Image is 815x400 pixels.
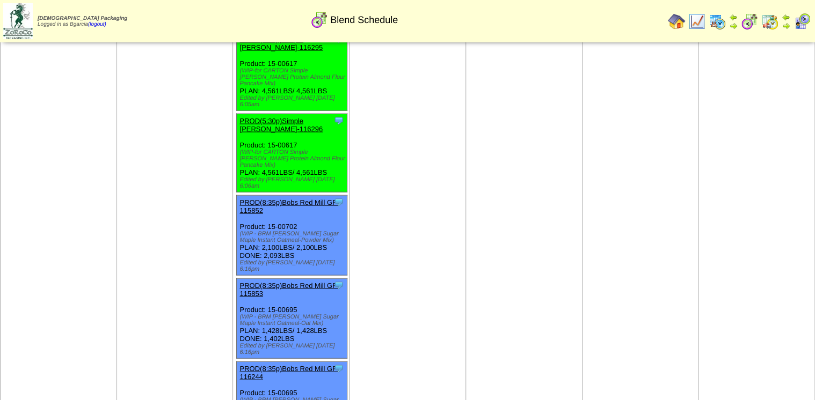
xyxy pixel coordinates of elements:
div: Product: 15-00702 PLAN: 2,100LBS / 2,100LBS DONE: 2,093LBS [237,196,347,276]
img: home.gif [668,13,685,30]
a: (logout) [88,21,106,27]
div: Product: 15-00617 PLAN: 4,561LBS / 4,561LBS [237,114,347,192]
img: zoroco-logo-small.webp [3,3,33,39]
img: arrowright.gif [782,21,790,30]
div: Product: 15-00695 PLAN: 1,428LBS / 1,428LBS DONE: 1,402LBS [237,279,347,359]
img: calendarinout.gif [761,13,778,30]
img: calendarcustomer.gif [794,13,811,30]
img: arrowleft.gif [782,13,790,21]
span: [DEMOGRAPHIC_DATA] Packaging [38,16,127,21]
div: (WIP - BRM [PERSON_NAME] Sugar Maple Instant Oatmeal-Powder Mix) [239,231,346,243]
img: Tooltip [333,280,344,291]
img: Tooltip [333,363,344,374]
div: (WIP-for CARTON Simple [PERSON_NAME] Protein Almond Flour Pancake Mix) [239,149,346,168]
img: Tooltip [333,115,344,126]
img: arrowright.gif [729,21,738,30]
a: PROD(8:35p)Bobs Red Mill GF-116244 [239,365,339,381]
a: PROD(8:35p)Bobs Red Mill GF-115852 [239,198,339,214]
img: line_graph.gif [688,13,705,30]
img: calendarblend.gif [741,13,758,30]
span: Logged in as Bgarcia [38,16,127,27]
div: Edited by [PERSON_NAME] [DATE] 6:05am [239,95,346,108]
a: PROD(8:35p)Bobs Red Mill GF-115853 [239,282,339,298]
div: (WIP - BRM [PERSON_NAME] Sugar Maple Instant Oatmeal-Oat Mix) [239,314,346,327]
span: Blend Schedule [330,14,398,26]
a: PROD(5:30p)Simple [PERSON_NAME]-116296 [239,117,323,133]
div: Edited by [PERSON_NAME] [DATE] 6:06am [239,176,346,189]
div: Edited by [PERSON_NAME] [DATE] 6:16pm [239,343,346,355]
img: arrowleft.gif [729,13,738,21]
img: Tooltip [333,197,344,208]
div: Product: 15-00617 PLAN: 4,561LBS / 4,561LBS [237,33,347,111]
img: calendarblend.gif [311,11,328,28]
div: Edited by [PERSON_NAME] [DATE] 6:16pm [239,260,346,272]
img: calendarprod.gif [709,13,726,30]
div: (WIP-for CARTON Simple [PERSON_NAME] Protein Almond Flour Pancake Mix) [239,68,346,87]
